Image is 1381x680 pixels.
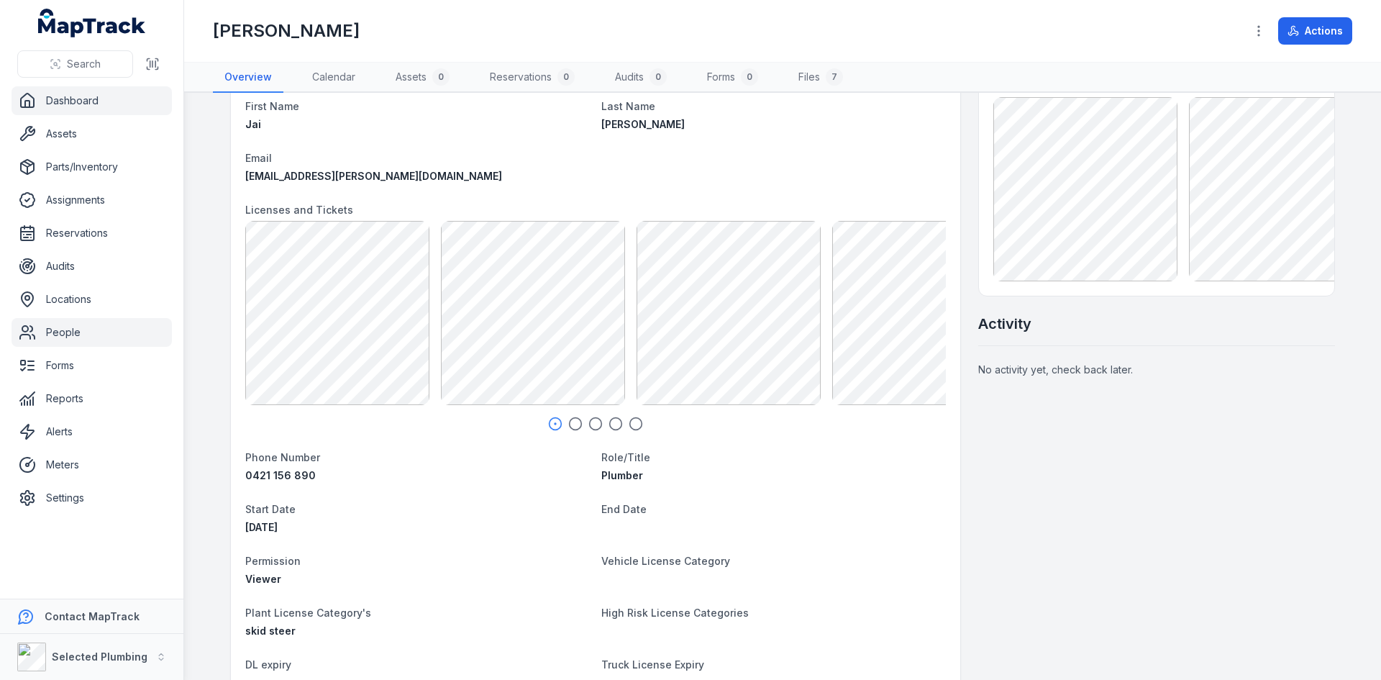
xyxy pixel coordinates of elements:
[12,351,172,380] a: Forms
[38,9,146,37] a: MapTrack
[12,318,172,347] a: People
[12,219,172,248] a: Reservations
[17,50,133,78] button: Search
[213,63,283,93] a: Overview
[12,450,172,479] a: Meters
[12,252,172,281] a: Audits
[603,63,678,93] a: Audits0
[245,658,291,671] span: DL expiry
[245,204,353,216] span: Licenses and Tickets
[741,68,758,86] div: 0
[245,451,320,463] span: Phone Number
[557,68,575,86] div: 0
[52,650,147,663] strong: Selected Plumbing
[826,68,843,86] div: 7
[245,152,272,164] span: Email
[12,153,172,181] a: Parts/Inventory
[12,285,172,314] a: Locations
[245,625,296,637] span: skid steer
[978,363,1133,376] span: No activity yet, check back later.
[601,555,730,567] span: Vehicle License Category
[245,170,502,182] span: [EMAIL_ADDRESS][PERSON_NAME][DOMAIN_NAME]
[432,68,450,86] div: 0
[601,118,685,130] span: [PERSON_NAME]
[245,503,296,515] span: Start Date
[696,63,770,93] a: Forms0
[245,521,278,533] time: 10/14/2025, 12:00:00 AM
[213,19,360,42] h1: [PERSON_NAME]
[12,417,172,446] a: Alerts
[245,469,316,481] span: 0421 156 890
[787,63,854,93] a: Files7
[245,521,278,533] span: [DATE]
[601,503,647,515] span: End Date
[12,186,172,214] a: Assignments
[45,610,140,622] strong: Contact MapTrack
[245,573,281,585] span: Viewer
[601,607,749,619] span: High Risk License Categories
[245,555,301,567] span: Permission
[12,86,172,115] a: Dashboard
[12,384,172,413] a: Reports
[67,57,101,71] span: Search
[478,63,586,93] a: Reservations0
[12,119,172,148] a: Assets
[384,63,461,93] a: Assets0
[12,484,172,512] a: Settings
[601,100,655,112] span: Last Name
[601,469,643,481] span: Plumber
[978,314,1031,334] h2: Activity
[245,118,261,130] span: Jai
[245,607,371,619] span: Plant License Category's
[650,68,667,86] div: 0
[245,100,299,112] span: First Name
[1278,17,1352,45] button: Actions
[601,658,704,671] span: Truck License Expiry
[301,63,367,93] a: Calendar
[601,451,650,463] span: Role/Title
